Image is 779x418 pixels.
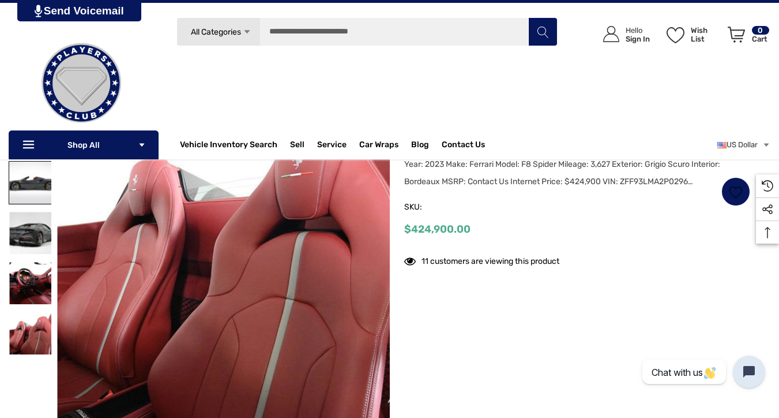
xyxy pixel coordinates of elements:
[756,227,779,238] svg: Top
[290,133,317,156] a: Sell
[138,141,146,149] svg: Icon Arrow Down
[176,17,260,46] a: All Categories Icon Arrow Down Icon Arrow Up
[762,204,773,215] svg: Social Media
[35,5,42,17] img: PjwhLS0gR2VuZXJhdG9yOiBHcmF2aXQuaW8gLS0+PHN2ZyB4bWxucz0iaHR0cDovL3d3dy53My5vcmcvMjAwMC9zdmciIHhtb...
[411,140,429,152] a: Blog
[728,27,745,43] svg: Review Your Cart
[21,139,39,152] svg: Icon Line
[722,14,770,59] a: Cart with 0 items
[762,180,773,192] svg: Recently Viewed
[290,140,304,152] span: Sell
[9,312,51,354] img: For Sale 2023 Ferrari F8 Spider VIN ZFF93LMA2P0296850
[667,27,684,43] svg: Wish List
[24,25,139,141] img: Players Club | Cars For Sale
[442,140,485,152] a: Contact Us
[528,17,557,46] button: Search
[603,26,619,42] svg: Icon User Account
[359,133,411,156] a: Car Wraps
[729,185,742,199] svg: Wish List
[626,35,650,43] p: Sign In
[717,133,770,156] a: USD
[9,130,159,159] p: Shop All
[752,35,769,43] p: Cart
[317,140,347,152] a: Service
[626,26,650,35] p: Hello
[9,262,51,304] img: For Sale 2023 Ferrari F8 Spider VIN ZFF93LMA2P0296850
[721,177,750,206] a: Wish List
[359,140,398,152] span: Car Wraps
[752,26,769,35] p: 0
[404,199,462,215] span: SKU:
[190,27,240,37] span: All Categories
[243,28,251,36] svg: Icon Arrow Down
[590,14,656,54] a: Sign in
[9,212,51,254] img: For Sale 2023 Ferrari F8 Spider VIN ZFF93LMA2P0296850
[404,251,559,268] div: 11 customers are viewing this product
[661,14,722,54] a: Wish List Wish List
[404,223,471,236] span: $424,900.00
[9,162,51,204] img: For Sale 2023 Ferrari F8 Spider VIN ZFF93LMA2P0296850
[404,159,720,186] span: Year: 2023 Make: Ferrari Model: F8 Spider Mileage: 3,627 Exterior: Grigio Scuro Interior: Bordeau...
[180,140,277,152] a: Vehicle Inventory Search
[691,26,721,43] p: Wish List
